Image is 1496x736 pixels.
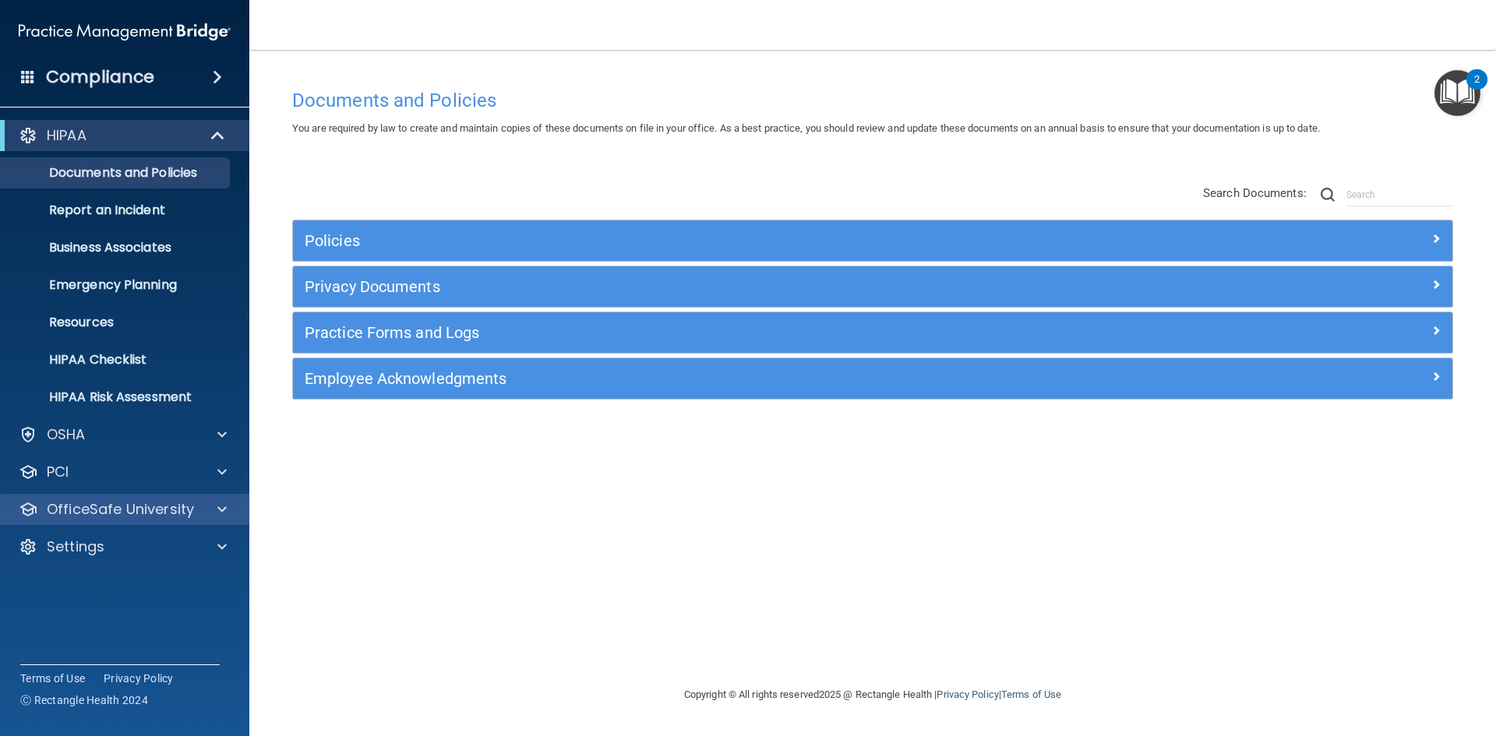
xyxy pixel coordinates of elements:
[10,277,223,293] p: Emergency Planning
[1346,183,1453,206] input: Search
[47,500,194,519] p: OfficeSafe University
[305,274,1441,299] a: Privacy Documents
[1434,70,1480,116] button: Open Resource Center, 2 new notifications
[10,315,223,330] p: Resources
[19,537,227,556] a: Settings
[10,165,223,181] p: Documents and Policies
[20,671,85,686] a: Terms of Use
[305,278,1151,295] h5: Privacy Documents
[20,692,148,708] span: Ⓒ Rectangle Health 2024
[47,126,86,145] p: HIPAA
[10,240,223,255] p: Business Associates
[10,202,223,218] p: Report an Incident
[588,670,1157,720] div: Copyright © All rights reserved 2025 @ Rectangle Health | |
[10,389,223,405] p: HIPAA Risk Assessment
[1474,79,1480,100] div: 2
[1001,688,1061,700] a: Terms of Use
[47,425,86,444] p: OSHA
[1203,186,1307,200] span: Search Documents:
[19,126,226,145] a: HIPAA
[937,688,998,700] a: Privacy Policy
[1321,188,1335,202] img: ic-search.3b580494.png
[305,320,1441,345] a: Practice Forms and Logs
[10,352,223,368] p: HIPAA Checklist
[19,463,227,481] a: PCI
[19,16,231,48] img: PMB logo
[305,232,1151,249] h5: Policies
[19,425,227,444] a: OSHA
[46,66,154,88] h4: Compliance
[292,90,1453,111] h4: Documents and Policies
[47,537,104,556] p: Settings
[305,366,1441,391] a: Employee Acknowledgments
[47,463,69,481] p: PCI
[104,671,174,686] a: Privacy Policy
[292,122,1320,134] span: You are required by law to create and maintain copies of these documents on file in your office. ...
[305,324,1151,341] h5: Practice Forms and Logs
[305,370,1151,387] h5: Employee Acknowledgments
[19,500,227,519] a: OfficeSafe University
[1226,625,1477,688] iframe: Drift Widget Chat Controller
[305,228,1441,253] a: Policies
